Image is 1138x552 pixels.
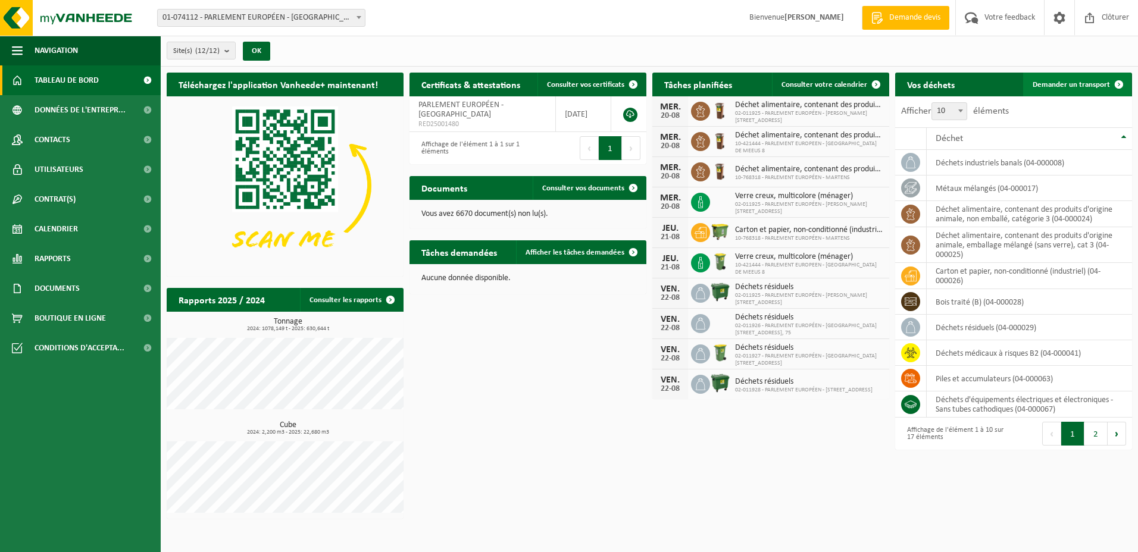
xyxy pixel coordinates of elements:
[710,130,730,150] img: WB-0140-HPE-BN-06
[537,73,645,96] a: Consulter vos certificats
[710,221,730,241] img: WB-1100-HPE-GN-50
[158,10,365,26] span: 01-074112 - PARLEMENT EUROPÉEN - LUXEMBOURG
[658,324,682,333] div: 22-08
[710,373,730,393] img: WB-1100-HPE-GN-01
[710,100,730,120] img: WB-0140-HPE-BN-06
[927,227,1132,263] td: déchet alimentaire, contenant des produits d'origine animale, emballage mélangé (sans verre), cat...
[409,73,532,96] h2: Certificats & attestations
[901,421,1008,447] div: Affichage de l'élément 1 à 10 sur 17 éléments
[542,184,624,192] span: Consulter vos documents
[516,240,645,264] a: Afficher les tâches demandées
[1042,422,1061,446] button: Previous
[35,184,76,214] span: Contrat(s)
[735,377,873,387] span: Déchets résiduels
[167,73,390,96] h2: Téléchargez l'application Vanheede+ maintenant!
[421,210,634,218] p: Vous avez 6670 document(s) non lu(s).
[195,47,220,55] count: (12/12)
[533,176,645,200] a: Consulter vos documents
[658,133,682,142] div: MER.
[927,150,1132,175] td: déchets industriels banals (04-000008)
[652,73,744,96] h2: Tâches planifiées
[735,292,883,306] span: 02-011925 - PARLEMENT EUROPÉEN - [PERSON_NAME] [STREET_ADDRESS]
[735,101,883,110] span: Déchet alimentaire, contenant des produits d'origine animale, emballage mélangé ...
[658,142,682,150] div: 20-08
[580,136,599,160] button: Previous
[927,175,1132,201] td: métaux mélangés (04-000017)
[415,135,522,161] div: Affichage de l'élément 1 à 1 sur 1 éléments
[547,81,624,89] span: Consulter vos certificats
[735,387,873,394] span: 02-011928 - PARLEMENT EUROPÉEN - [STREET_ADDRESS]
[35,95,126,125] span: Données de l'entrepr...
[658,112,682,120] div: 20-08
[710,282,730,302] img: WB-1100-HPE-GN-01
[658,355,682,363] div: 22-08
[735,343,883,353] span: Déchets résiduels
[157,9,365,27] span: 01-074112 - PARLEMENT EUROPÉEN - LUXEMBOURG
[658,233,682,241] div: 21-08
[658,315,682,324] div: VEN.
[735,110,883,124] span: 02-011925 - PARLEMENT EUROPÉEN - [PERSON_NAME] [STREET_ADDRESS]
[735,192,883,201] span: Verre creux, multicolore (ménager)
[658,294,682,302] div: 22-08
[35,65,99,95] span: Tableau de bord
[173,42,220,60] span: Site(s)
[658,284,682,294] div: VEN.
[658,163,682,172] div: MER.
[932,103,967,120] span: 10
[556,96,611,132] td: [DATE]
[931,102,967,120] span: 10
[300,288,402,312] a: Consulter les rapports
[735,235,883,242] span: 10-768318 - PARLEMENT EUROPÉEN - MARTENS
[1084,422,1108,446] button: 2
[167,288,277,311] h2: Rapports 2025 / 2024
[927,289,1132,315] td: bois traité (B) (04-000028)
[710,161,730,181] img: WB-0140-HPE-BN-06
[167,96,404,274] img: Download de VHEPlus App
[658,264,682,272] div: 21-08
[35,214,78,244] span: Calendrier
[35,274,80,303] span: Documents
[784,13,844,22] strong: [PERSON_NAME]
[1033,81,1110,89] span: Demander un transport
[772,73,888,96] a: Consulter votre calendrier
[735,165,883,174] span: Déchet alimentaire, contenant des produits d'origine animale, emballage mélangé ...
[927,366,1132,391] td: Piles et accumulateurs (04-000063)
[173,421,404,435] h3: Cube
[35,244,71,274] span: Rapports
[735,353,883,367] span: 02-011927 - PARLEMENT EUROPÉEN - [GEOGRAPHIC_DATA][STREET_ADDRESS]
[735,201,883,215] span: 02-011925 - PARLEMENT EUROPÉEN - [PERSON_NAME] [STREET_ADDRESS]
[927,263,1132,289] td: carton et papier, non-conditionné (industriel) (04-000026)
[1061,422,1084,446] button: 1
[658,203,682,211] div: 20-08
[658,385,682,393] div: 22-08
[936,134,963,143] span: Déchet
[658,172,682,181] div: 20-08
[927,340,1132,366] td: déchets médicaux à risques B2 (04-000041)
[173,318,404,332] h3: Tonnage
[1023,73,1131,96] a: Demander un transport
[735,313,883,322] span: Déchets résiduels
[658,193,682,203] div: MER.
[735,252,883,262] span: Verre creux, multicolore (ménager)
[862,6,949,30] a: Demande devis
[658,345,682,355] div: VEN.
[167,42,236,59] button: Site(s)(12/12)
[421,274,634,283] p: Aucune donnée disponible.
[173,429,404,435] span: 2024: 2,200 m3 - 2025: 22,680 m3
[895,73,967,96] h2: Vos déchets
[735,322,883,337] span: 02-011926 - PARLEMENT EUROPÉEN - [GEOGRAPHIC_DATA][STREET_ADDRESS], 75
[418,120,546,129] span: RED25001480
[1108,422,1126,446] button: Next
[658,102,682,112] div: MER.
[710,343,730,363] img: WB-0240-HPE-GN-50
[622,136,640,160] button: Next
[735,131,883,140] span: Déchet alimentaire, contenant des produits d'origine animale, emballage mélangé ...
[658,254,682,264] div: JEU.
[599,136,622,160] button: 1
[901,106,1009,116] label: Afficher éléments
[710,252,730,272] img: WB-0140-HPE-GN-50
[658,224,682,233] div: JEU.
[35,333,124,363] span: Conditions d'accepta...
[886,12,943,24] span: Demande devis
[526,249,624,256] span: Afficher les tâches demandées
